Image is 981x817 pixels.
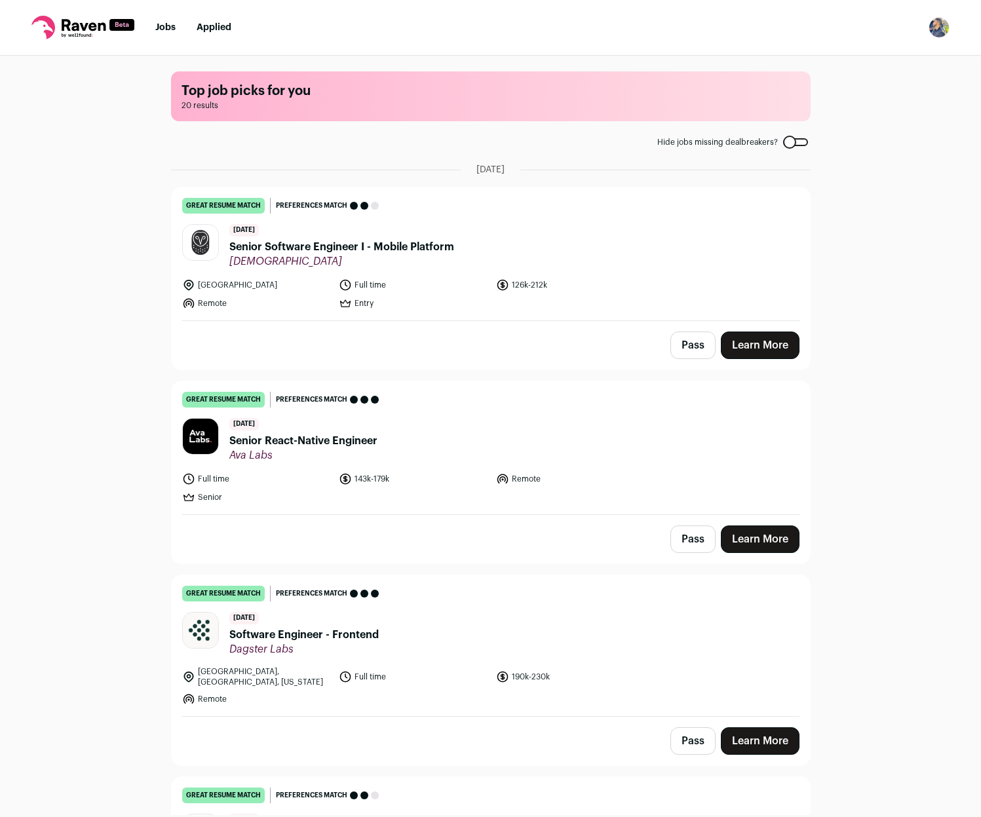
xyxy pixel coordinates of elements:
span: [DATE] [476,163,505,176]
a: Learn More [721,727,799,755]
img: cec541a5c535da3939320eea4398727f7862302c90c1e188c8bef343010dd945.jpg [183,613,218,648]
li: [GEOGRAPHIC_DATA], [GEOGRAPHIC_DATA], [US_STATE] [182,666,332,687]
a: Learn More [721,332,799,359]
li: 190k-230k [496,666,645,687]
span: Software Engineer - Frontend [229,627,379,643]
span: Dagster Labs [229,643,379,656]
a: great resume match Preferences match [DATE] Senior Software Engineer I - Mobile Platform [DEMOGRA... [172,187,810,320]
li: 126k-212k [496,278,645,292]
span: [DATE] [229,418,259,430]
a: great resume match Preferences match [DATE] Software Engineer - Frontend Dagster Labs [GEOGRAPHIC... [172,575,810,716]
div: great resume match [182,788,265,803]
a: Learn More [721,525,799,553]
span: [DATE] [229,612,259,624]
a: Applied [197,23,231,32]
span: Preferences match [276,393,347,406]
span: Ava Labs [229,449,377,462]
a: Jobs [155,23,176,32]
a: great resume match Preferences match [DATE] Senior React-Native Engineer Ava Labs Full time 143k-... [172,381,810,514]
button: Pass [670,525,716,553]
span: Senior React-Native Engineer [229,433,377,449]
li: 143k-179k [339,472,488,485]
span: Hide jobs missing dealbreakers? [657,137,778,147]
li: Full time [339,666,488,687]
span: Preferences match [276,587,347,600]
span: Senior Software Engineer I - Mobile Platform [229,239,454,255]
span: 20 results [182,100,800,111]
li: Remote [182,297,332,310]
span: [DEMOGRAPHIC_DATA] [229,255,454,268]
li: Entry [339,297,488,310]
li: Full time [182,472,332,485]
img: 6609a2334341805dc429750f9b68b904a99af103f9d0f3f8075385426fff17eb.png [183,419,218,454]
li: Remote [182,693,332,706]
button: Pass [670,727,716,755]
li: Senior [182,491,332,504]
button: Open dropdown [929,17,950,38]
li: [GEOGRAPHIC_DATA] [182,278,332,292]
img: f3d5d0fa5e81f1c40eef72acec6f04c076c8df624c75215ce6affc40ebb62c96.jpg [183,225,218,260]
h1: Top job picks for you [182,82,800,100]
div: great resume match [182,586,265,601]
div: great resume match [182,198,265,214]
span: Preferences match [276,199,347,212]
li: Remote [496,472,645,485]
span: Preferences match [276,789,347,802]
button: Pass [670,332,716,359]
img: 1917797-medium_jpg [929,17,950,38]
li: Full time [339,278,488,292]
span: [DATE] [229,224,259,237]
div: great resume match [182,392,265,408]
